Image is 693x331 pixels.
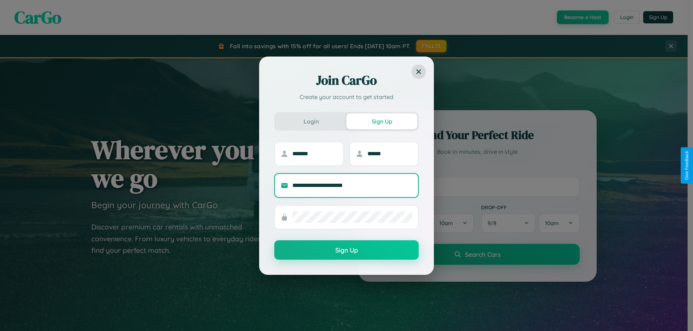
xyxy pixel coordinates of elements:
p: Create your account to get started [274,93,419,101]
h2: Join CarGo [274,72,419,89]
button: Login [276,113,346,129]
div: Give Feedback [684,151,689,180]
button: Sign Up [274,240,419,260]
button: Sign Up [346,113,417,129]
